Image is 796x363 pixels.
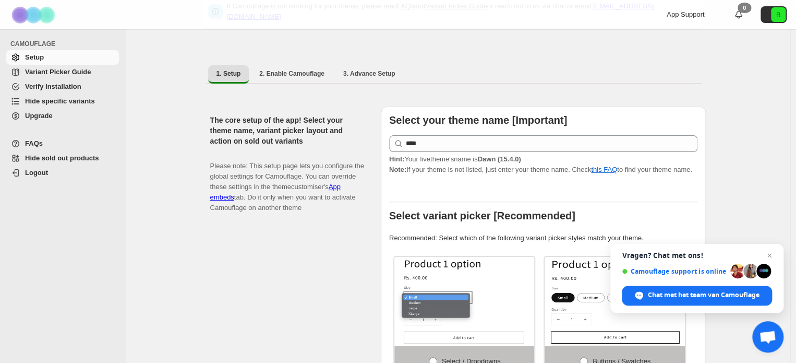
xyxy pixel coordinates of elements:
[389,155,521,163] span: Your live theme's name is
[25,154,99,162] span: Hide sold out products
[25,97,95,105] span: Hide specific variants
[389,233,697,243] p: Recommended: Select which of the following variant picker styles match your theme.
[752,321,783,353] div: Open de chat
[6,136,119,151] a: FAQs
[771,7,786,22] span: Avatar with initials R
[216,69,241,78] span: 1. Setup
[389,114,567,126] b: Select your theme name [Important]
[763,249,776,262] span: Chat sluiten
[667,10,704,18] span: App Support
[6,65,119,79] a: Variant Picker Guide
[6,151,119,166] a: Hide sold out products
[477,155,521,163] strong: Dawn (15.4.0)
[622,251,772,260] span: Vragen? Chat met ons!
[591,166,617,173] a: this FAQ
[389,166,406,173] strong: Note:
[738,3,751,13] div: 0
[6,166,119,180] a: Logout
[25,112,53,120] span: Upgrade
[6,109,119,123] a: Upgrade
[733,9,744,20] a: 0
[210,115,364,146] h2: The core setup of the app! Select your theme name, variant picker layout and action on sold out v...
[8,1,61,29] img: Camouflage
[6,50,119,65] a: Setup
[25,83,81,90] span: Verify Installation
[622,267,727,275] span: Camouflage support is online
[776,11,780,18] text: R
[389,155,405,163] strong: Hint:
[648,290,759,300] span: Chat met het team van Camouflage
[210,150,364,213] p: Please note: This setup page lets you configure the global settings for Camouflage. You can overr...
[389,210,575,221] b: Select variant picker [Recommended]
[25,169,48,177] span: Logout
[259,69,324,78] span: 2. Enable Camouflage
[10,40,120,48] span: CAMOUFLAGE
[25,68,91,76] span: Variant Picker Guide
[622,286,772,306] div: Chat met het team van Camouflage
[761,6,787,23] button: Avatar with initials R
[394,257,535,346] img: Select / Dropdowns
[343,69,395,78] span: 3. Advance Setup
[6,79,119,94] a: Verify Installation
[25,139,43,147] span: FAQs
[25,53,44,61] span: Setup
[6,94,119,109] a: Hide specific variants
[545,257,685,346] img: Buttons / Swatches
[389,154,697,175] p: If your theme is not listed, just enter your theme name. Check to find your theme name.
